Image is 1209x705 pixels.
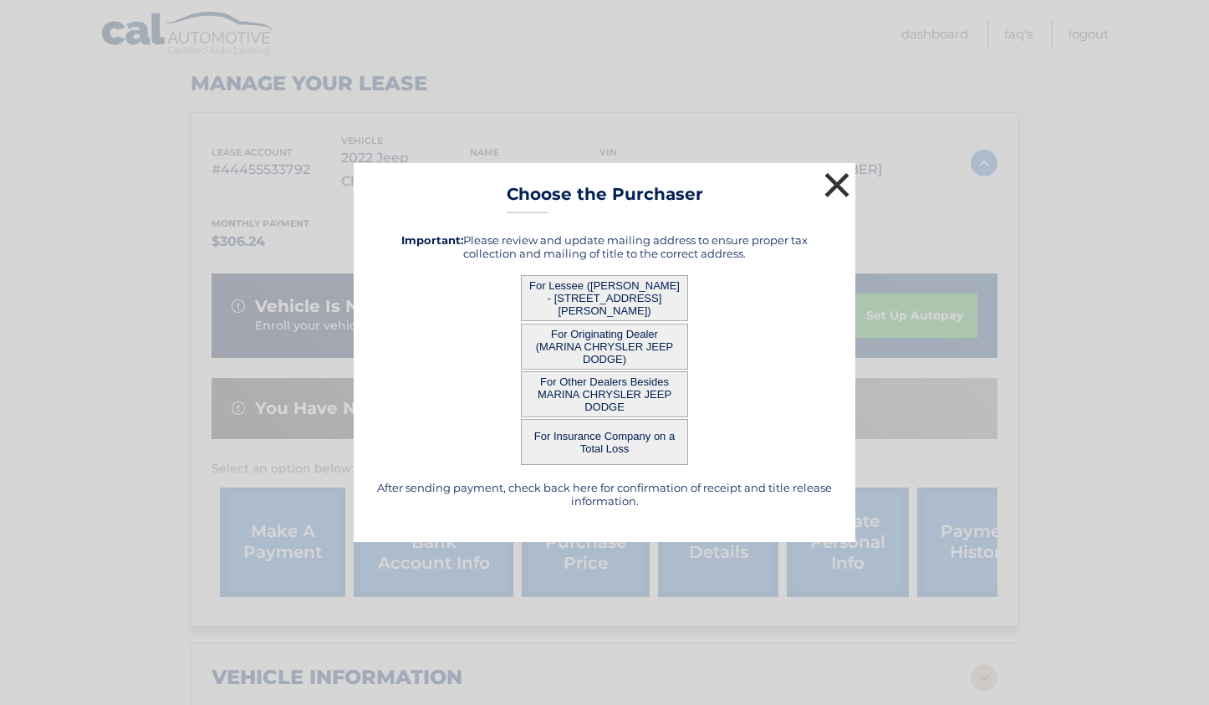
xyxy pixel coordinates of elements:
[375,481,834,508] h5: After sending payment, check back here for confirmation of receipt and title release information.
[521,419,688,465] button: For Insurance Company on a Total Loss
[507,184,703,213] h3: Choose the Purchaser
[521,371,688,417] button: For Other Dealers Besides MARINA CHRYSLER JEEP DODGE
[521,275,688,321] button: For Lessee ([PERSON_NAME] - [STREET_ADDRESS][PERSON_NAME])
[521,324,688,370] button: For Originating Dealer (MARINA CHRYSLER JEEP DODGE)
[375,233,834,260] h5: Please review and update mailing address to ensure proper tax collection and mailing of title to ...
[401,233,463,247] strong: Important:
[820,168,854,202] button: ×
